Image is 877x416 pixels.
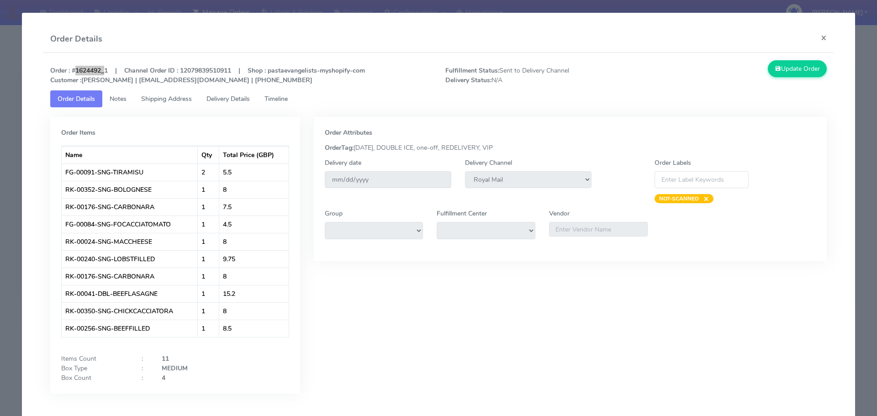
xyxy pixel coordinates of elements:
td: 5.5 [219,163,288,181]
button: Close [814,26,834,50]
strong: Delivery Status: [445,76,491,84]
td: 8.5 [219,320,288,337]
button: Update Order [768,60,827,77]
h4: Order Details [50,33,102,45]
td: 1 [198,233,219,250]
td: RK-00256-SNG-BEEFFILLED [62,320,198,337]
td: RK-00240-SNG-LOBSTFILLED [62,250,198,268]
input: Enter Label Keywords [655,171,749,188]
span: × [699,194,709,203]
td: 1 [198,198,219,216]
label: Fulfillment Center [437,209,487,218]
div: : [135,354,155,363]
span: Shipping Address [141,95,192,103]
div: Box Type [54,363,135,373]
th: Qty [198,146,219,163]
td: FG-00091-SNG-TIRAMISU [62,163,198,181]
div: [DATE], DOUBLE ICE, one-off, REDELIVERY, VIP [318,143,823,153]
strong: Order Items [61,128,95,137]
td: RK-00352-SNG-BOLOGNESE [62,181,198,198]
td: RK-00350-SNG-CHICKCACCIATORA [62,302,198,320]
div: : [135,363,155,373]
td: 15.2 [219,285,288,302]
span: Notes [110,95,127,103]
td: 1 [198,320,219,337]
label: Vendor [549,209,570,218]
strong: Customer : [50,76,81,84]
td: RK-00041-DBL-BEEFLASAGNE [62,285,198,302]
td: FG-00084-SNG-FOCACCIATOMATO [62,216,198,233]
strong: Order Attributes [325,128,372,137]
strong: Order : #1624492_1 | Channel Order ID : 12079839510911 | Shop : pastaevangelists-myshopify-com [P... [50,66,365,84]
th: Name [62,146,198,163]
span: Delivery Details [206,95,250,103]
td: RK-00176-SNG-CARBONARA [62,268,198,285]
td: 2 [198,163,219,181]
td: 4.5 [219,216,288,233]
td: RK-00176-SNG-CARBONARA [62,198,198,216]
div: Box Count [54,373,135,383]
td: 8 [219,181,288,198]
td: 1 [198,216,219,233]
strong: NOT-SCANNED [659,195,699,202]
td: 8 [219,302,288,320]
td: 1 [198,250,219,268]
td: 1 [198,181,219,198]
strong: 11 [162,354,169,363]
th: Total Price (GBP) [219,146,288,163]
input: Enter Vendor Name [549,222,648,237]
td: 8 [219,233,288,250]
td: RK-00024-SNG-MACCHEESE [62,233,198,250]
label: Order Labels [655,158,691,168]
td: 8 [219,268,288,285]
td: 9.75 [219,250,288,268]
td: 7.5 [219,198,288,216]
ul: Tabs [50,90,827,107]
strong: MEDIUM [162,364,188,373]
div: : [135,373,155,383]
div: Items Count [54,354,135,363]
td: 1 [198,285,219,302]
label: Group [325,209,343,218]
span: Order Details [58,95,95,103]
strong: OrderTag: [325,143,354,152]
label: Delivery Channel [465,158,512,168]
span: Timeline [264,95,288,103]
span: Sent to Delivery Channel N/A [438,66,636,85]
strong: Fulfillment Status: [445,66,499,75]
td: 1 [198,302,219,320]
td: 1 [198,268,219,285]
strong: 4 [162,374,165,382]
label: Delivery date [325,158,361,168]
